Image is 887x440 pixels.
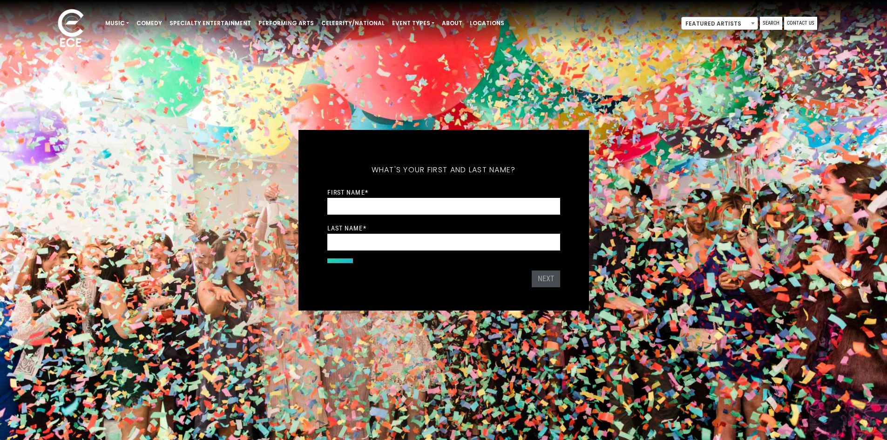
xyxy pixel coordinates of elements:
[255,15,318,31] a: Performing Arts
[327,153,560,187] h5: What's your first and last name?
[318,15,388,31] a: Celebrity/National
[681,17,758,30] span: Featured Artists
[438,15,466,31] a: About
[760,17,782,30] a: Search
[784,17,817,30] a: Contact Us
[327,188,368,196] label: First Name
[388,15,438,31] a: Event Types
[166,15,255,31] a: Specialty Entertainment
[682,17,758,30] span: Featured Artists
[133,15,166,31] a: Comedy
[47,7,94,52] img: ece_new_logo_whitev2-1.png
[327,224,366,232] label: Last Name
[102,15,133,31] a: Music
[466,15,508,31] a: Locations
